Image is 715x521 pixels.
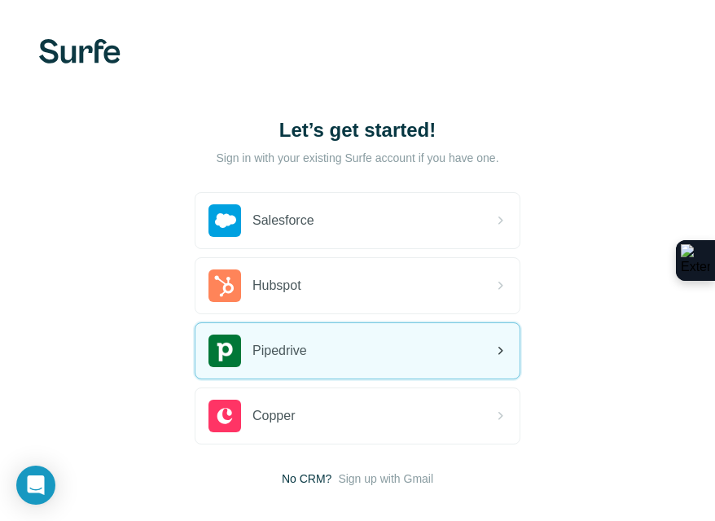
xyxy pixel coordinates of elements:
span: Salesforce [252,211,314,230]
img: salesforce's logo [208,204,241,237]
p: Sign in with your existing Surfe account if you have one. [216,150,498,166]
span: Pipedrive [252,341,307,361]
span: No CRM? [282,471,331,487]
button: Sign up with Gmail [338,471,433,487]
span: Hubspot [252,276,301,296]
img: hubspot's logo [208,269,241,302]
img: pipedrive's logo [208,335,241,367]
img: copper's logo [208,400,241,432]
div: Open Intercom Messenger [16,466,55,505]
span: Copper [252,406,295,426]
h1: Let’s get started! [195,117,520,143]
img: Extension Icon [681,244,710,277]
img: Surfe's logo [39,39,121,63]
